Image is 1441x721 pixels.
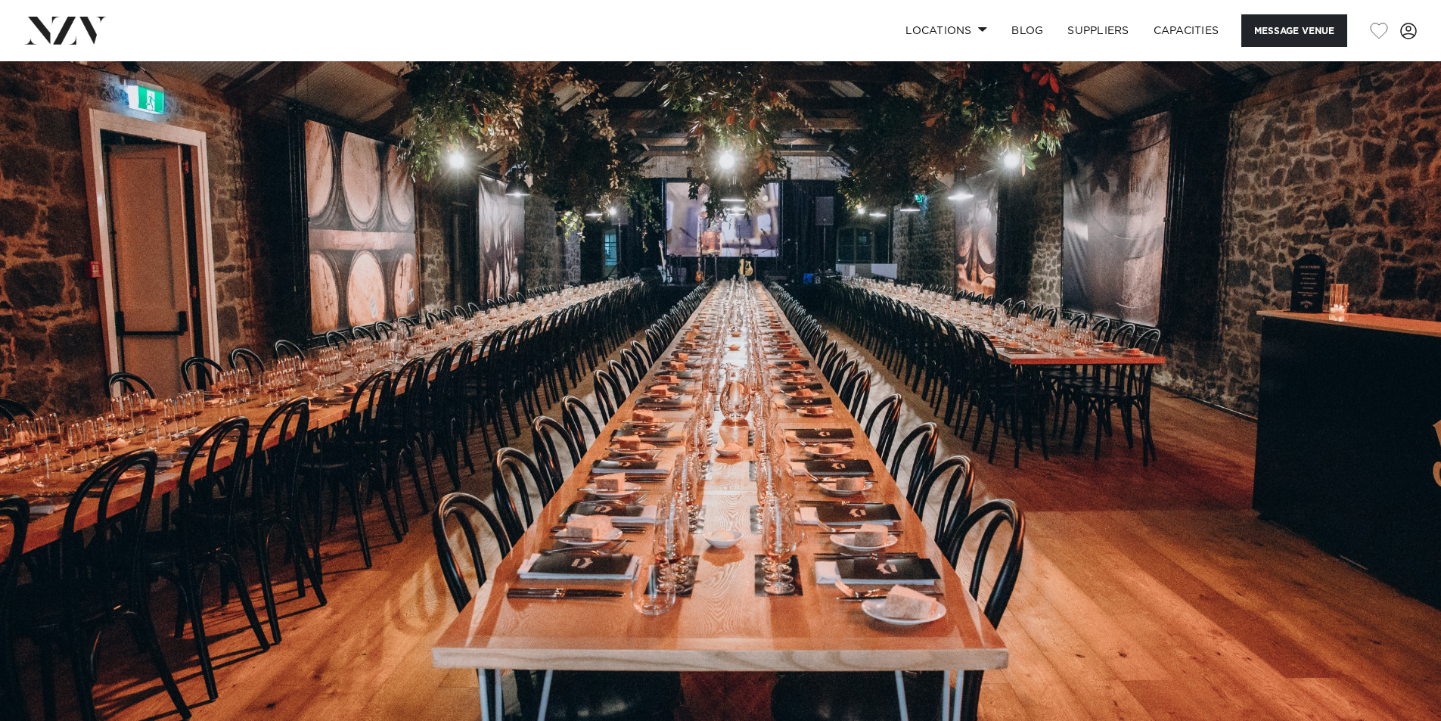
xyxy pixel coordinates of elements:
[24,17,107,44] img: nzv-logo.png
[1055,14,1141,47] a: SUPPLIERS
[893,14,999,47] a: Locations
[1141,14,1231,47] a: Capacities
[999,14,1055,47] a: BLOG
[1241,14,1347,47] button: Message Venue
